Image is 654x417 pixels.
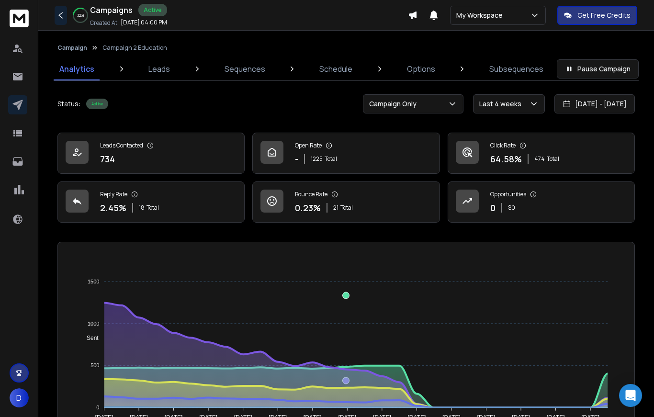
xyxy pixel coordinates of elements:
[311,155,323,163] span: 1225
[369,99,420,109] p: Campaign Only
[295,142,322,149] p: Open Rate
[252,133,440,174] a: Open Rate-1225Total
[54,57,100,80] a: Analytics
[508,204,515,212] p: $ 0
[401,57,441,80] a: Options
[314,57,358,80] a: Schedule
[100,152,115,166] p: 734
[59,63,94,75] p: Analytics
[489,63,543,75] p: Subsequences
[577,11,631,20] p: Get Free Credits
[148,63,170,75] p: Leads
[547,155,559,163] span: Total
[554,94,635,113] button: [DATE] - [DATE]
[139,204,145,212] span: 18
[121,19,167,26] p: [DATE] 04:00 PM
[77,12,84,18] p: 32 %
[557,6,637,25] button: Get Free Credits
[57,99,80,109] p: Status:
[490,191,526,198] p: Opportunities
[484,57,549,80] a: Subsequences
[147,204,159,212] span: Total
[619,384,642,407] div: Open Intercom Messenger
[90,4,133,16] h1: Campaigns
[340,204,353,212] span: Total
[490,201,496,214] p: 0
[490,142,516,149] p: Click Rate
[10,388,29,407] button: D
[448,133,635,174] a: Click Rate64.58%474Total
[79,335,99,341] span: Sent
[448,181,635,223] a: Opportunities0$0
[407,63,435,75] p: Options
[138,4,167,16] div: Active
[456,11,507,20] p: My Workspace
[88,321,99,327] tspan: 1000
[557,59,639,79] button: Pause Campaign
[319,63,352,75] p: Schedule
[333,204,338,212] span: 21
[88,279,99,284] tspan: 1500
[295,191,327,198] p: Bounce Rate
[57,44,87,52] button: Campaign
[143,57,176,80] a: Leads
[100,142,143,149] p: Leads Contacted
[100,191,127,198] p: Reply Rate
[57,181,245,223] a: Reply Rate2.45%18Total
[295,201,321,214] p: 0.23 %
[325,155,337,163] span: Total
[479,99,525,109] p: Last 4 weeks
[490,152,522,166] p: 64.58 %
[225,63,265,75] p: Sequences
[86,99,108,109] div: Active
[57,133,245,174] a: Leads Contacted734
[90,362,99,368] tspan: 500
[97,405,100,410] tspan: 0
[534,155,545,163] span: 474
[90,19,119,27] p: Created At:
[100,201,126,214] p: 2.45 %
[252,181,440,223] a: Bounce Rate0.23%21Total
[219,57,271,80] a: Sequences
[295,152,298,166] p: -
[102,44,167,52] p: Campaign 2 Education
